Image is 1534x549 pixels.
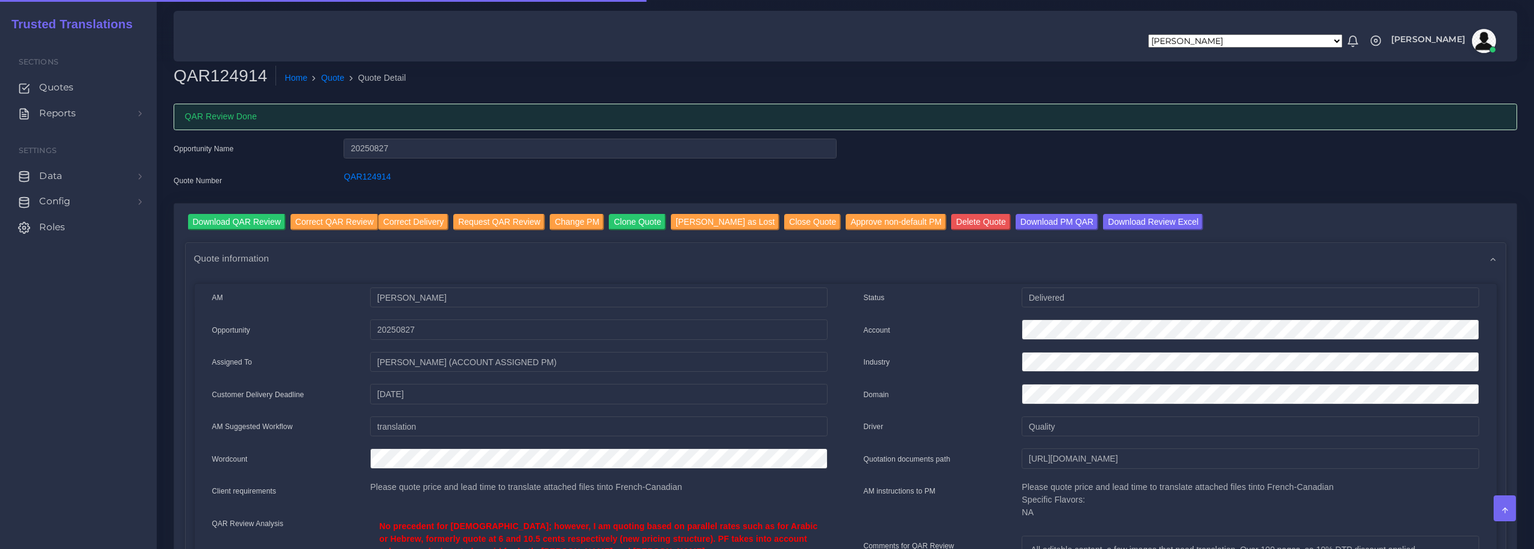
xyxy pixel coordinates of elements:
label: Client requirements [212,486,277,497]
h2: Trusted Translations [3,17,133,31]
span: Data [39,169,62,183]
a: [PERSON_NAME]avatar [1385,29,1500,53]
label: Opportunity Name [174,143,234,154]
label: AM [212,292,223,303]
label: Quote Number [174,175,222,186]
h2: QAR124914 [174,66,276,86]
a: Reports [9,101,148,126]
a: Quotes [9,75,148,100]
p: Please quote price and lead time to translate attached files tinto French-Canadian [370,481,827,494]
label: Account [864,325,890,336]
input: Delete Quote [951,214,1011,230]
label: Wordcount [212,454,248,465]
a: Trusted Translations [3,14,133,34]
input: Correct QAR Review [291,214,379,230]
span: Settings [19,146,57,155]
input: Request QAR Review [453,214,545,230]
input: Close Quote [784,214,841,230]
input: [PERSON_NAME] as Lost [671,214,779,230]
span: Quote information [194,251,269,265]
a: Config [9,189,148,214]
a: Roles [9,215,148,240]
label: QAR Review Analysis [212,518,284,529]
input: pm [370,352,827,372]
input: Download Review Excel [1103,214,1203,230]
label: Quotation documents path [864,454,951,465]
div: QAR Review Done [174,104,1517,130]
input: Download PM QAR [1016,214,1098,230]
span: Config [39,195,71,208]
a: Home [284,72,307,84]
label: Customer Delivery Deadline [212,389,304,400]
label: Opportunity [212,325,251,336]
input: Download QAR Review [188,214,286,230]
label: Domain [864,389,889,400]
label: Driver [864,421,884,432]
input: Clone Quote [609,214,666,230]
span: Sections [19,57,58,66]
input: Correct Delivery [379,214,448,230]
input: Approve non-default PM [846,214,946,230]
span: [PERSON_NAME] [1391,35,1465,43]
input: Change PM [550,214,604,230]
a: QAR124914 [344,172,391,181]
li: Quote Detail [345,72,406,84]
label: AM instructions to PM [864,486,936,497]
label: Industry [864,357,890,368]
a: Quote [321,72,345,84]
div: Quote information [186,243,1506,274]
img: avatar [1472,29,1496,53]
span: Reports [39,107,76,120]
label: AM Suggested Workflow [212,421,293,432]
span: Quotes [39,81,74,94]
label: Status [864,292,885,303]
span: Roles [39,221,65,234]
label: Assigned To [212,357,253,368]
a: Data [9,163,148,189]
p: Please quote price and lead time to translate attached files tinto French-Canadian Specific Flavo... [1022,481,1479,519]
